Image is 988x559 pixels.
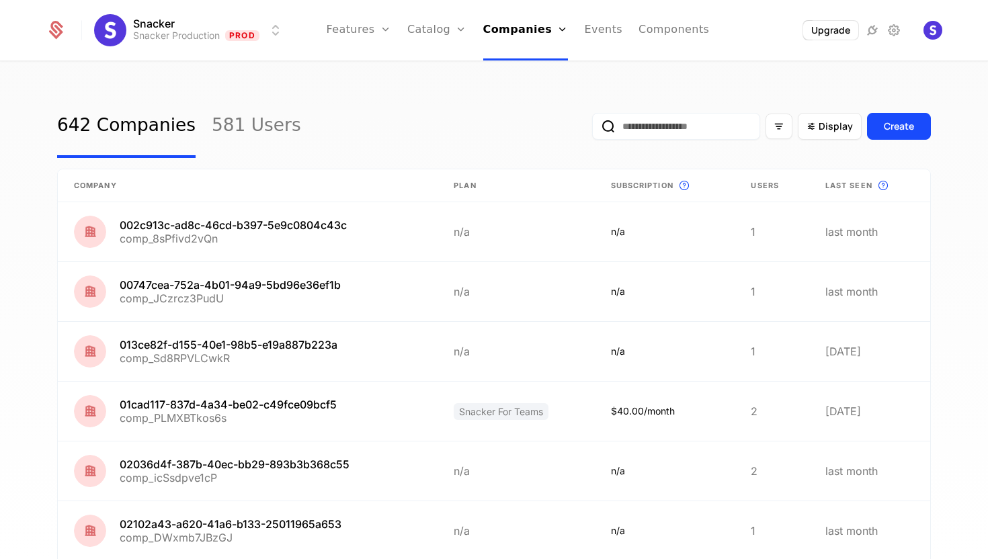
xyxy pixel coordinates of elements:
a: 581 Users [212,95,301,158]
th: Company [58,169,438,202]
button: Display [798,113,862,140]
span: Snacker [133,18,175,29]
img: Snacker [94,14,126,46]
span: Prod [225,30,259,41]
img: Shelby Stephens [923,21,942,40]
button: Create [867,113,931,140]
a: Integrations [864,22,880,38]
button: Select environment [98,15,284,45]
div: Snacker Production [133,29,220,42]
button: Filter options [766,114,792,139]
button: Open user button [923,21,942,40]
a: 642 Companies [57,95,196,158]
div: Create [884,120,914,133]
span: Subscription [611,180,673,191]
th: Plan [438,169,594,202]
a: Settings [886,22,902,38]
span: Last seen [825,180,872,191]
th: Users [735,169,809,202]
button: Upgrade [803,21,858,40]
span: Display [819,120,853,133]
